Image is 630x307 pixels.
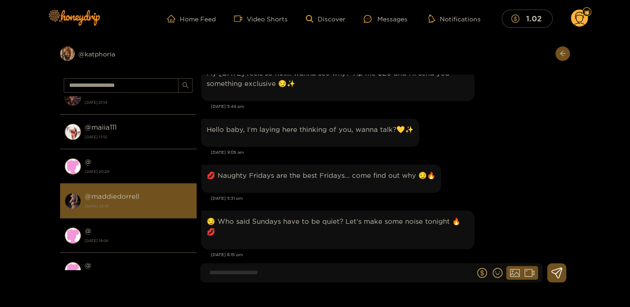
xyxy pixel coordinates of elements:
[201,119,419,147] div: Oct. 3, 9:05 am
[207,216,469,237] p: 😏 Who said Sundays have to be quiet? Let’s make some noise tonight 🔥💋
[207,170,436,181] p: 💋 Naughty Fridays are the best Fridays… come find out why 😏🔥
[167,15,216,23] a: Home Feed
[167,15,180,23] span: home
[506,266,538,280] button: picturevideo-camera
[306,15,345,23] a: Discover
[178,78,193,93] button: search
[584,10,589,15] img: Fan Level
[426,14,483,23] button: Notifications
[85,202,192,210] strong: [DATE] 02:47
[493,268,503,278] span: smile
[559,50,566,58] span: arrow-left
[85,98,192,106] strong: [DATE] 21:14
[211,252,565,258] div: [DATE] 6:15 pm
[65,124,81,140] img: conversation
[555,46,570,61] button: arrow-left
[65,89,81,106] img: conversation
[502,10,553,27] button: 1.02
[65,158,81,175] img: conversation
[201,165,441,193] div: Oct. 3, 5:31 pm
[85,167,192,176] strong: [DATE] 20:29
[85,192,139,200] strong: @ maddiedorrell
[364,14,407,24] div: Messages
[85,227,91,235] strong: @
[234,15,247,23] span: video-camera
[85,158,91,166] strong: @
[477,268,487,278] span: dollar
[85,133,192,141] strong: [DATE] 13:12
[201,62,474,101] div: Oct. 2, 5:44 pm
[201,211,474,249] div: Oct. 5, 6:15 pm
[524,268,534,278] span: video-camera
[60,46,197,61] div: @katphoria
[211,103,565,110] div: [DATE] 5:44 pm
[85,262,91,269] strong: @
[211,195,565,201] div: [DATE] 5:31 pm
[234,15,288,23] a: Video Shorts
[207,68,469,89] p: My [DATE] feels so hot… wanna see why? Tip me $20 and I’ll send you something exclusive 😏✨
[65,227,81,244] img: conversation
[510,268,520,278] span: picture
[65,193,81,209] img: conversation
[85,237,192,245] strong: [DATE] 14:06
[525,14,543,23] mark: 1.02
[475,266,489,280] button: dollar
[65,262,81,278] img: conversation
[182,82,189,90] span: search
[211,149,565,156] div: [DATE] 9:05 am
[85,123,117,131] strong: @ maiia111
[207,124,414,135] p: Hello baby, I’m laying here thinking of you, wanna talk?💛✨
[511,15,524,23] span: dollar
